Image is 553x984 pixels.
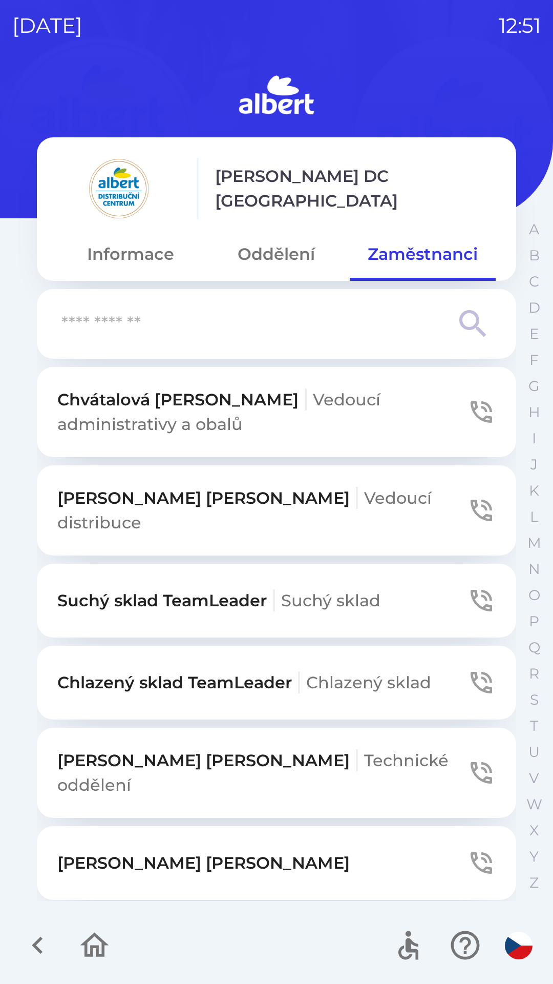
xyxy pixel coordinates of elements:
[37,728,516,818] button: [PERSON_NAME] [PERSON_NAME]Technické oddělení
[57,670,431,695] p: Chlazený sklad TeamLeader
[306,672,431,692] span: Chlazený sklad
[12,10,82,41] p: [DATE]
[37,564,516,638] button: Suchý sklad TeamLeaderSuchý sklad
[57,486,467,535] p: [PERSON_NAME] [PERSON_NAME]
[37,646,516,720] button: Chlazený sklad TeamLeaderChlazený sklad
[505,932,533,959] img: cs flag
[215,164,496,213] p: [PERSON_NAME] DC [GEOGRAPHIC_DATA]
[37,72,516,121] img: Logo
[57,158,180,219] img: 092fc4fe-19c8-4166-ad20-d7efd4551fba.png
[57,748,467,797] p: [PERSON_NAME] [PERSON_NAME]
[281,590,380,610] span: Suchý sklad
[57,387,467,437] p: Chvátalová [PERSON_NAME]
[37,367,516,457] button: Chvátalová [PERSON_NAME]Vedoucí administrativy a obalů
[350,236,496,273] button: Zaměstnanci
[37,465,516,556] button: [PERSON_NAME] [PERSON_NAME]Vedoucí distribuce
[57,588,380,613] p: Suchý sklad TeamLeader
[57,236,203,273] button: Informace
[57,851,350,875] p: [PERSON_NAME] [PERSON_NAME]
[37,826,516,900] button: [PERSON_NAME] [PERSON_NAME]
[203,236,349,273] button: Oddělení
[499,10,541,41] p: 12:51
